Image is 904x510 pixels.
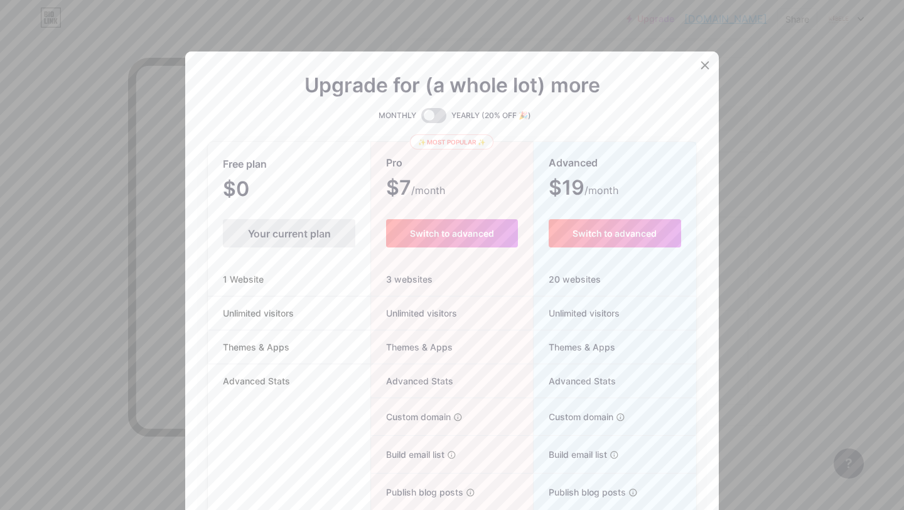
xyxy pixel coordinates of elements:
[549,219,681,247] button: Switch to advanced
[223,153,267,175] span: Free plan
[379,109,416,122] span: MONTHLY
[534,374,616,388] span: Advanced Stats
[371,410,451,423] span: Custom domain
[208,340,304,354] span: Themes & Apps
[410,228,494,239] span: Switch to advanced
[223,182,283,199] span: $0
[534,486,626,499] span: Publish blog posts
[411,183,445,198] span: /month
[371,374,453,388] span: Advanced Stats
[534,340,615,354] span: Themes & Apps
[584,183,618,198] span: /month
[410,134,493,149] div: ✨ Most popular ✨
[534,307,620,320] span: Unlimited visitors
[386,180,445,198] span: $7
[208,307,309,320] span: Unlimited visitors
[371,307,457,320] span: Unlimited visitors
[534,448,607,461] span: Build email list
[208,273,279,286] span: 1 Website
[208,374,305,388] span: Advanced Stats
[534,410,613,423] span: Custom domain
[451,109,531,122] span: YEARLY (20% OFF 🎉)
[549,152,598,174] span: Advanced
[371,448,444,461] span: Build email list
[223,219,355,247] div: Your current plan
[534,263,696,296] div: 20 websites
[386,152,402,174] span: Pro
[549,180,618,198] span: $19
[304,78,600,93] span: Upgrade for (a whole lot) more
[371,486,463,499] span: Publish blog posts
[386,219,517,247] button: Switch to advanced
[371,263,532,296] div: 3 websites
[371,340,453,354] span: Themes & Apps
[573,228,657,239] span: Switch to advanced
